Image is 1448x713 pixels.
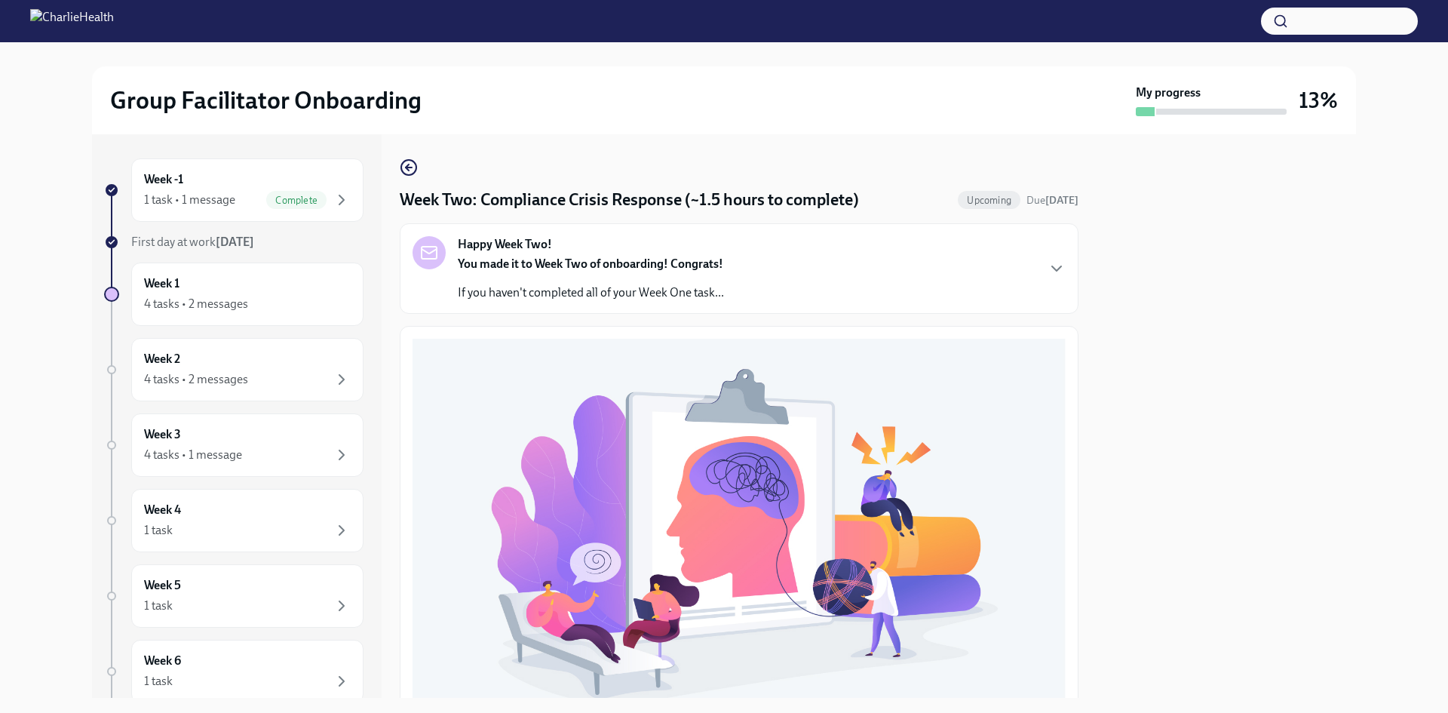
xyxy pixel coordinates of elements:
img: CharlieHealth [30,9,114,33]
h2: Group Facilitator Onboarding [110,85,422,115]
h6: Week 1 [144,275,179,292]
div: 1 task [144,598,173,614]
a: Week 24 tasks • 2 messages [104,338,364,401]
div: 4 tasks • 1 message [144,447,242,463]
strong: [DATE] [216,235,254,249]
div: 1 task [144,522,173,539]
h6: Week 2 [144,351,180,367]
a: Week 14 tasks • 2 messages [104,263,364,326]
h6: Week 4 [144,502,181,518]
h6: Week 6 [144,653,181,669]
a: Week 34 tasks • 1 message [104,413,364,477]
div: 4 tasks • 2 messages [144,371,248,388]
h4: Week Two: Compliance Crisis Response (~1.5 hours to complete) [400,189,859,211]
div: 4 tasks • 2 messages [144,296,248,312]
span: September 16th, 2025 10:00 [1026,193,1078,207]
a: Week 51 task [104,564,364,628]
strong: [DATE] [1045,194,1078,207]
span: Complete [266,195,327,206]
a: First day at work[DATE] [104,234,364,250]
h6: Week -1 [144,171,183,188]
a: Week 41 task [104,489,364,552]
strong: Happy Week Two! [458,236,552,253]
h6: Week 3 [144,426,181,443]
span: Upcoming [958,195,1020,206]
h6: Week 5 [144,577,181,594]
a: Week -11 task • 1 messageComplete [104,158,364,222]
span: Due [1026,194,1078,207]
a: Week 61 task [104,640,364,703]
div: 1 task [144,673,173,690]
span: First day at work [131,235,254,249]
div: 1 task • 1 message [144,192,235,208]
p: If you haven't completed all of your Week One task... [458,284,724,301]
h3: 13% [1299,87,1338,114]
strong: You made it to Week Two of onboarding! Congrats! [458,257,723,271]
strong: My progress [1136,85,1201,101]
